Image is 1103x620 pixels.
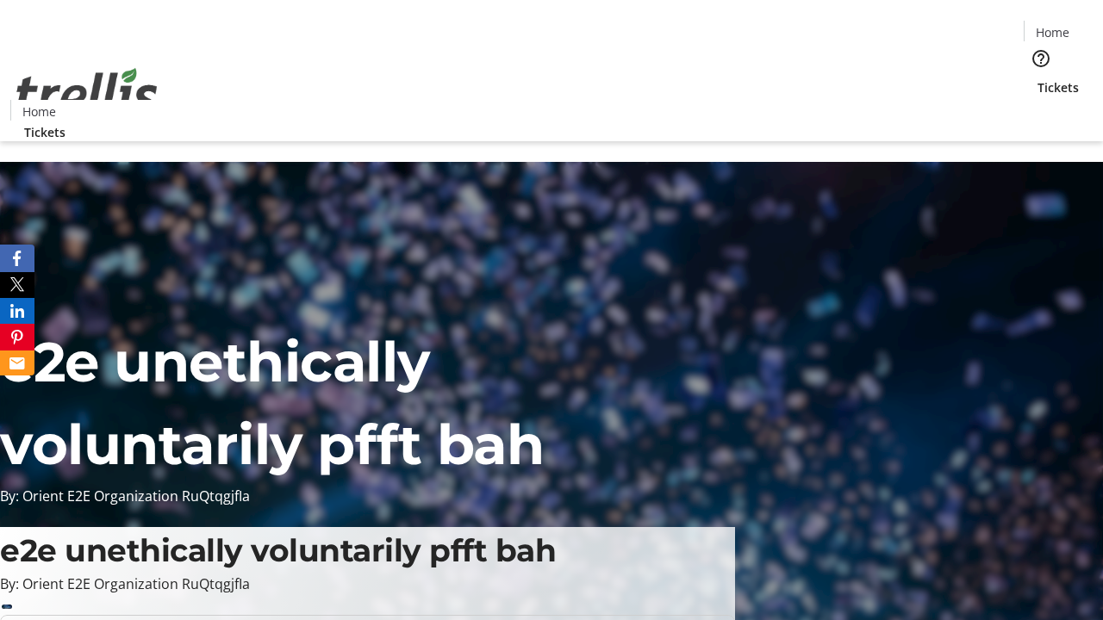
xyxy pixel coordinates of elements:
[1024,96,1058,131] button: Cart
[24,123,65,141] span: Tickets
[10,49,164,135] img: Orient E2E Organization RuQtqgjfIa's Logo
[1036,23,1069,41] span: Home
[1025,23,1080,41] a: Home
[11,102,66,121] a: Home
[10,123,79,141] a: Tickets
[1024,78,1093,96] a: Tickets
[22,102,56,121] span: Home
[1024,41,1058,76] button: Help
[1038,78,1079,96] span: Tickets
